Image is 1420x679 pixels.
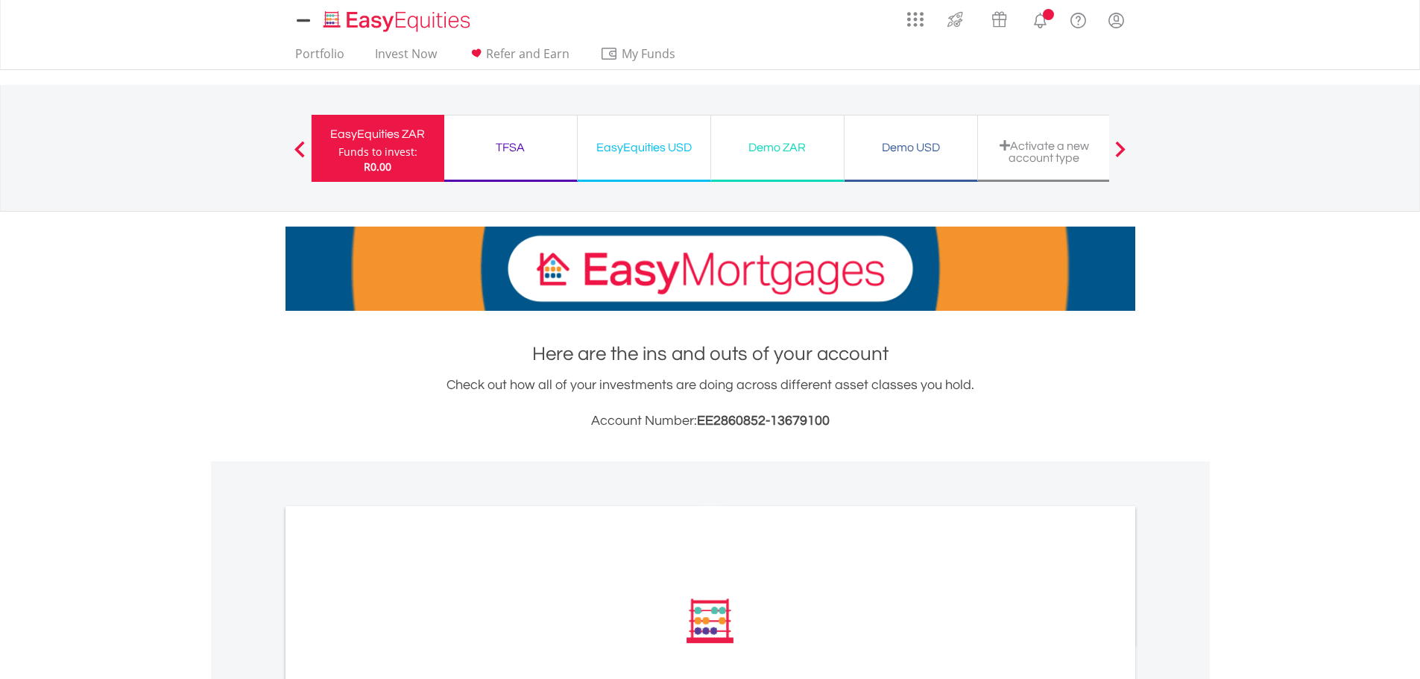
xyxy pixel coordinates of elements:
[285,411,1135,432] h3: Account Number:
[720,137,835,158] div: Demo ZAR
[321,9,476,34] img: EasyEquities_Logo.png
[338,145,417,160] div: Funds to invest:
[587,137,701,158] div: EasyEquities USD
[364,160,391,174] span: R0.00
[853,137,968,158] div: Demo USD
[897,4,933,28] a: AppsGrid
[987,7,1012,31] img: vouchers-v2.svg
[285,341,1135,367] h1: Here are the ins and outs of your account
[987,139,1102,164] div: Activate a new account type
[697,414,830,428] span: EE2860852-13679100
[977,4,1021,31] a: Vouchers
[321,124,435,145] div: EasyEquities ZAR
[600,44,698,63] span: My Funds
[369,46,443,69] a: Invest Now
[289,46,350,69] a: Portfolio
[1097,4,1135,37] a: My Profile
[1059,4,1097,34] a: FAQ's and Support
[1021,4,1059,34] a: Notifications
[486,45,569,62] span: Refer and Earn
[907,11,924,28] img: grid-menu-icon.svg
[318,4,476,34] a: Home page
[461,46,575,69] a: Refer and Earn
[285,227,1135,311] img: EasyMortage Promotion Banner
[285,375,1135,432] div: Check out how all of your investments are doing across different asset classes you hold.
[453,137,568,158] div: TFSA
[943,7,968,31] img: thrive-v2.svg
